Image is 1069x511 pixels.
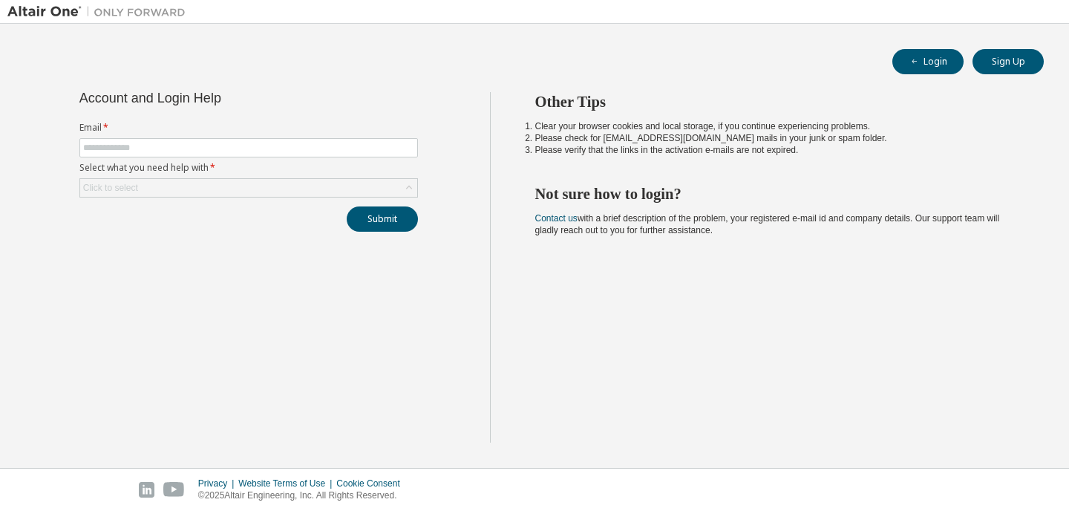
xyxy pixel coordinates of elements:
div: Click to select [83,182,138,194]
label: Select what you need help with [79,162,418,174]
a: Contact us [535,213,578,224]
div: Account and Login Help [79,92,350,104]
div: Privacy [198,478,238,489]
div: Website Terms of Use [238,478,336,489]
button: Submit [347,206,418,232]
div: Click to select [80,179,417,197]
img: youtube.svg [163,482,185,498]
p: © 2025 Altair Engineering, Inc. All Rights Reserved. [198,489,409,502]
label: Email [79,122,418,134]
li: Please verify that the links in the activation e-mails are not expired. [535,144,1018,156]
h2: Not sure how to login? [535,184,1018,204]
li: Clear your browser cookies and local storage, if you continue experiencing problems. [535,120,1018,132]
div: Cookie Consent [336,478,408,489]
img: linkedin.svg [139,482,154,498]
h2: Other Tips [535,92,1018,111]
li: Please check for [EMAIL_ADDRESS][DOMAIN_NAME] mails in your junk or spam folder. [535,132,1018,144]
button: Sign Up [972,49,1044,74]
img: Altair One [7,4,193,19]
span: with a brief description of the problem, your registered e-mail id and company details. Our suppo... [535,213,1000,235]
button: Login [892,49,964,74]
